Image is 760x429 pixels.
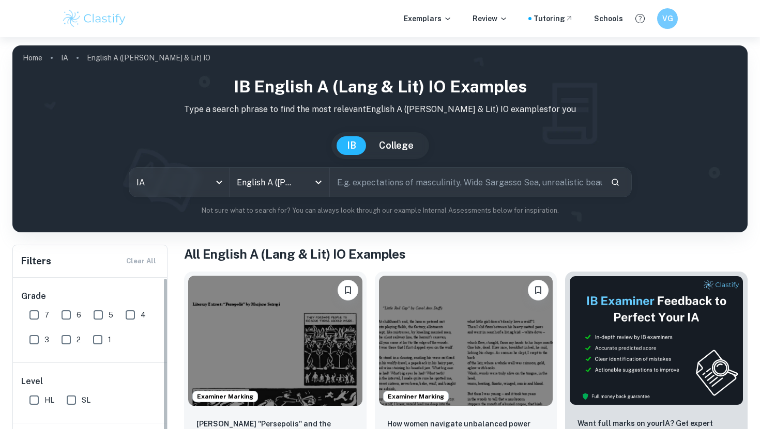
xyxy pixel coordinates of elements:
[109,309,113,321] span: 5
[188,276,362,406] img: English A (Lang & Lit) IO IA example thumbnail: Marjane Satrapi's "Persepolis" and the G
[330,168,602,197] input: E.g. expectations of masculinity, Wide Sargasso Sea, unrealistic beauty standards...
[129,168,229,197] div: IA
[193,392,257,401] span: Examiner Marking
[87,52,210,63] p: English A ([PERSON_NAME] & Lit) IO
[21,74,739,99] h1: IB English A (Lang & Lit) IO examples
[662,13,674,24] h6: VG
[62,8,127,29] img: Clastify logo
[184,245,748,263] h1: All English A (Lang & Lit) IO Examples
[369,136,424,155] button: College
[384,392,448,401] span: Examiner Marking
[108,334,111,345] span: 1
[631,10,649,27] button: Help and Feedback
[338,280,358,300] button: Bookmark
[606,173,624,191] button: Search
[44,334,49,345] span: 3
[657,8,678,29] button: VG
[21,103,739,116] p: Type a search phrase to find the most relevant English A ([PERSON_NAME] & Lit) IO examples for you
[61,51,68,65] a: IA
[569,276,743,405] img: Thumbnail
[21,290,160,303] h6: Grade
[534,13,573,24] a: Tutoring
[21,205,739,216] p: Not sure what to search for? You can always look through our example Internal Assessments below f...
[12,45,748,232] img: profile cover
[337,136,367,155] button: IB
[44,309,49,321] span: 7
[82,394,90,406] span: SL
[77,334,81,345] span: 2
[594,13,623,24] a: Schools
[379,276,553,406] img: English A (Lang & Lit) IO IA example thumbnail: How women navigate unbalanced power dyna
[77,309,81,321] span: 6
[21,375,160,388] h6: Level
[23,51,42,65] a: Home
[311,175,326,189] button: Open
[21,254,51,268] h6: Filters
[528,280,549,300] button: Bookmark
[404,13,452,24] p: Exemplars
[44,394,54,406] span: HL
[141,309,146,321] span: 4
[473,13,508,24] p: Review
